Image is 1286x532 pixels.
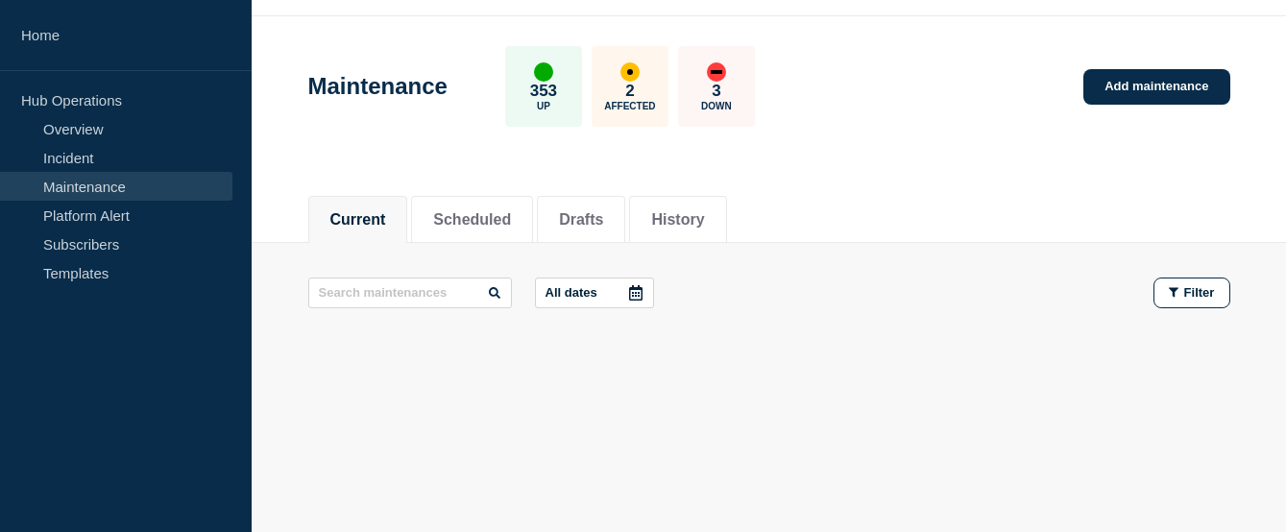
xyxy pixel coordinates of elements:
h1: Maintenance [308,73,448,100]
p: Down [701,101,732,111]
button: Current [330,211,386,229]
div: up [534,62,553,82]
p: Affected [604,101,655,111]
span: Filter [1184,285,1215,300]
a: Add maintenance [1083,69,1229,105]
div: down [707,62,726,82]
p: 3 [712,82,720,101]
input: Search maintenances [308,278,512,308]
p: All dates [546,285,597,300]
button: Filter [1153,278,1230,308]
div: affected [620,62,640,82]
p: 2 [625,82,634,101]
button: Drafts [559,211,603,229]
button: History [651,211,704,229]
button: All dates [535,278,654,308]
button: Scheduled [433,211,511,229]
p: Up [537,101,550,111]
p: 353 [530,82,557,101]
